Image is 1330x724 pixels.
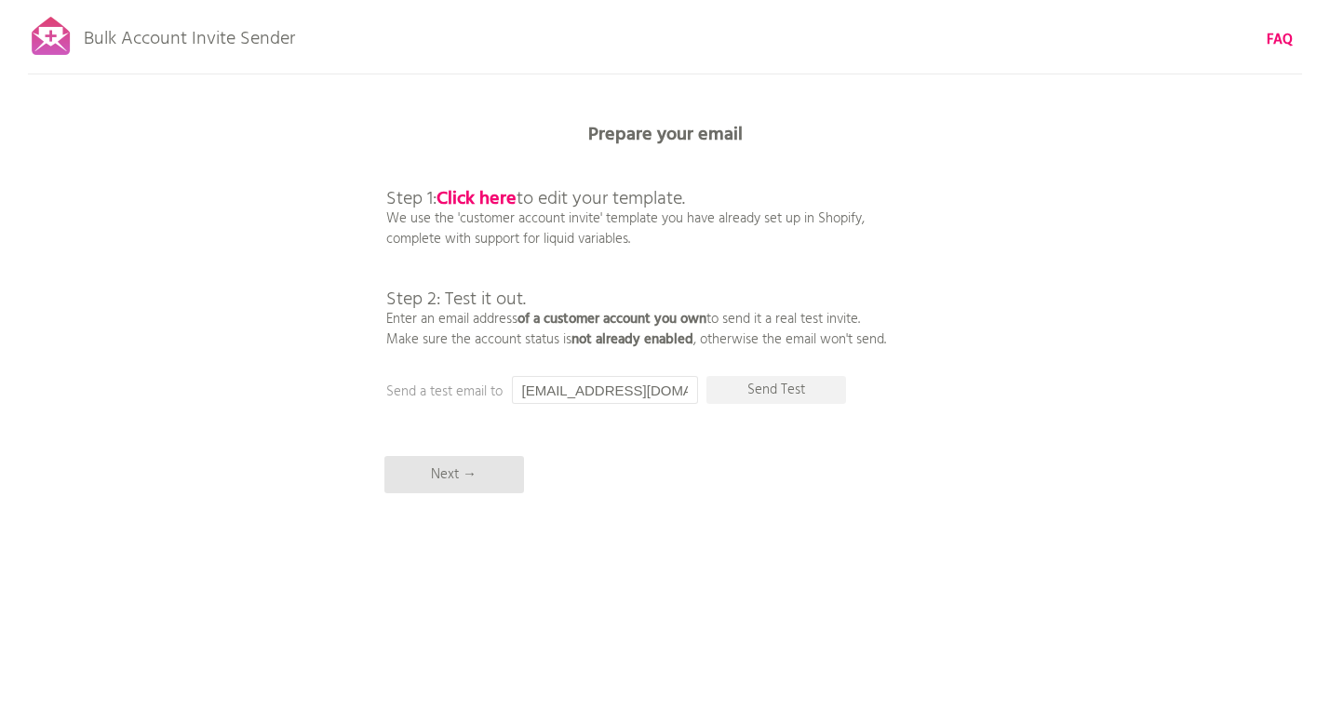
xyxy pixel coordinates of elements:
[386,382,759,402] p: Send a test email to
[437,184,517,214] a: Click here
[84,11,295,58] p: Bulk Account Invite Sender
[571,328,693,351] b: not already enabled
[384,456,524,493] p: Next →
[1267,29,1293,51] b: FAQ
[386,149,886,350] p: We use the 'customer account invite' template you have already set up in Shopify, complete with s...
[517,308,706,330] b: of a customer account you own
[386,285,526,315] span: Step 2: Test it out.
[706,376,846,404] p: Send Test
[588,120,743,150] b: Prepare your email
[386,184,685,214] span: Step 1: to edit your template.
[1267,30,1293,50] a: FAQ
